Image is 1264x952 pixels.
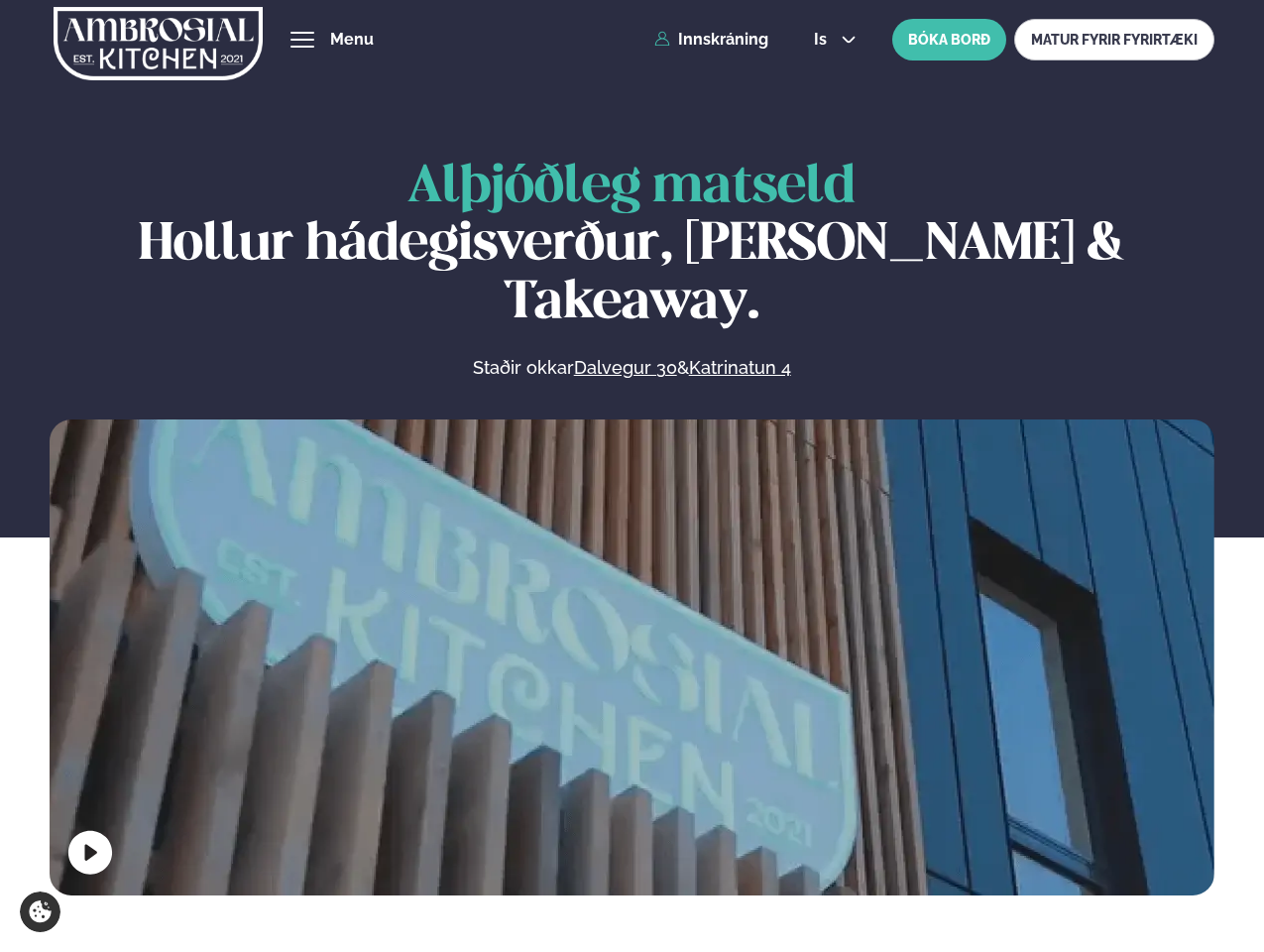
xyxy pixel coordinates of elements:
[574,356,677,380] a: Dalvegur 30
[814,32,833,48] span: is
[407,163,856,212] span: Alþjóðleg matseld
[1014,19,1214,60] a: MATUR FYRIR FYRIRTÆKI
[798,32,872,48] button: is
[20,892,60,932] a: Cookie settings
[689,356,791,380] a: Katrinatun 4
[892,19,1006,60] button: BÓKA BORÐ
[54,3,263,84] img: logo
[50,159,1214,332] h1: Hollur hádegisverður, [PERSON_NAME] & Takeaway.
[654,31,768,49] a: Innskráning
[257,356,1006,380] p: Staðir okkar &
[290,28,314,52] button: hamburger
